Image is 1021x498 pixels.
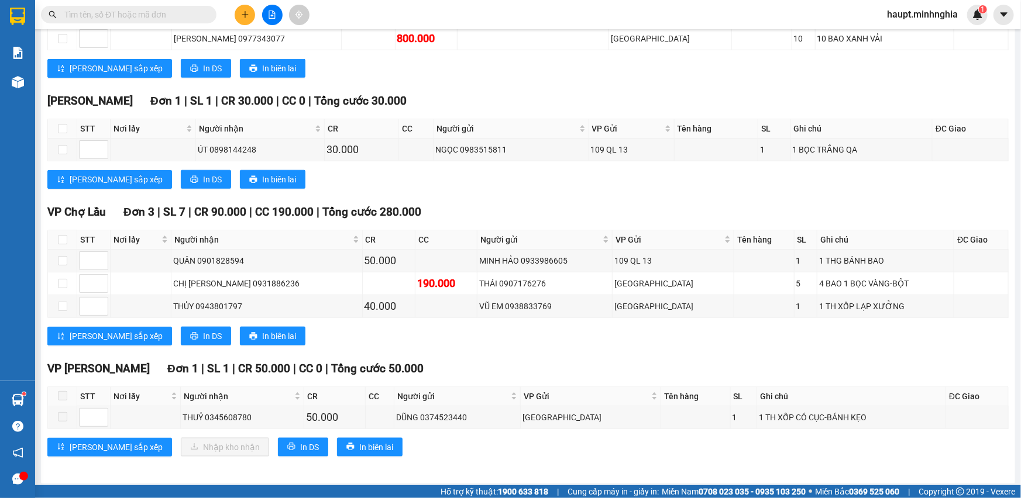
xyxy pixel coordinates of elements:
span: SL 1 [190,94,212,108]
span: [PERSON_NAME] sắp xếp [70,173,163,186]
span: [PERSON_NAME] sắp xếp [70,330,163,343]
div: THÁI 0907176276 [479,277,610,290]
span: Người gửi [397,390,508,403]
button: plus [235,5,255,25]
button: printerIn biên lai [337,438,403,456]
td: 109 QL 13 [613,250,734,272]
div: CHỊ [PERSON_NAME] 0931886236 [173,277,360,290]
th: CR [363,230,416,250]
th: Ghi chú [817,230,954,250]
span: Người nhận [174,233,350,246]
strong: 0369 525 060 [849,487,899,496]
span: | [215,94,218,108]
span: sort-ascending [57,442,65,452]
span: printer [249,332,257,341]
input: Tìm tên, số ĐT hoặc mã đơn [64,8,202,21]
div: VŨ EM 0938833769 [479,300,610,313]
div: 40.000 [365,298,414,314]
span: CC 0 [282,94,305,108]
span: Nơi lấy [114,390,169,403]
span: | [232,362,235,375]
th: CR [325,119,399,139]
span: Tổng cước 30.000 [314,94,407,108]
span: printer [190,332,198,341]
div: 50.000 [306,409,363,426]
span: [PERSON_NAME] sắp xếp [70,441,163,454]
img: logo-vxr [10,8,25,25]
span: | [557,485,559,498]
button: printerIn biên lai [240,170,305,189]
span: SL 7 [163,205,185,219]
span: ⚪️ [809,489,812,494]
button: printerIn biên lai [240,327,305,345]
button: sort-ascending[PERSON_NAME] sắp xếp [47,438,172,456]
span: VP [PERSON_NAME] [47,362,150,375]
span: In biên lai [359,441,393,454]
span: printer [190,64,198,74]
span: | [293,362,296,375]
span: VP Gửi [592,122,662,135]
sup: 1 [979,5,987,13]
span: Đơn 1 [167,362,198,375]
div: 1 TH XỐP CÓ CỤC-BÁNH KẸO [759,411,944,424]
button: aim [289,5,310,25]
div: THUỶ 0345608780 [183,411,302,424]
span: sort-ascending [57,64,65,74]
span: Miền Nam [662,485,806,498]
th: STT [77,387,111,406]
div: 109 QL 13 [591,143,672,156]
div: 4 BAO 1 BỌC VÀNG-BỘT [819,277,952,290]
th: Tên hàng [734,230,795,250]
span: plus [241,11,249,19]
div: 30.000 [326,141,397,158]
th: SL [731,387,758,406]
span: | [317,205,319,219]
span: | [157,205,160,219]
div: 800.000 [397,30,455,47]
th: Ghi chú [757,387,946,406]
div: [GEOGRAPHIC_DATA] [614,277,732,290]
th: ĐC Giao [946,387,1009,406]
div: 1 TH XỐP LẠP XƯỞNG [819,300,952,313]
span: | [325,362,328,375]
span: printer [249,64,257,74]
div: MINH HẢO 0933986605 [479,254,610,267]
span: printer [346,442,355,452]
td: 109 QL 13 [589,139,675,161]
span: In DS [203,173,222,186]
button: printerIn DS [181,327,231,345]
span: Cung cấp máy in - giấy in: [568,485,659,498]
span: In biên lai [262,330,296,343]
span: file-add [268,11,276,19]
button: file-add [262,5,283,25]
button: printerIn DS [181,170,231,189]
button: sort-ascending[PERSON_NAME] sắp xếp [47,59,172,78]
button: printerIn biên lai [240,59,305,78]
th: Ghi chú [791,119,933,139]
span: In biên lai [262,173,296,186]
span: CR 90.000 [194,205,246,219]
span: 1 [981,5,985,13]
span: CC 190.000 [255,205,314,219]
span: VP Gửi [524,390,649,403]
span: | [308,94,311,108]
td: Sài Gòn [609,27,731,50]
button: printerIn DS [181,59,231,78]
div: 1 [796,254,816,267]
span: SL 1 [207,362,229,375]
span: VP Chợ Lầu [47,205,106,219]
div: 10 BAO XANH VẢI [817,32,952,45]
span: sort-ascending [57,332,65,341]
div: 50.000 [365,253,414,269]
span: Người gửi [437,122,577,135]
th: CR [304,387,366,406]
div: [GEOGRAPHIC_DATA] [614,300,732,313]
span: Đơn 3 [123,205,154,219]
span: Tổng cước 50.000 [331,362,424,375]
span: | [276,94,279,108]
div: 5 [796,277,816,290]
span: Người nhận [199,122,312,135]
img: warehouse-icon [12,394,24,406]
span: aim [295,11,303,19]
img: icon-new-feature [972,9,983,20]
